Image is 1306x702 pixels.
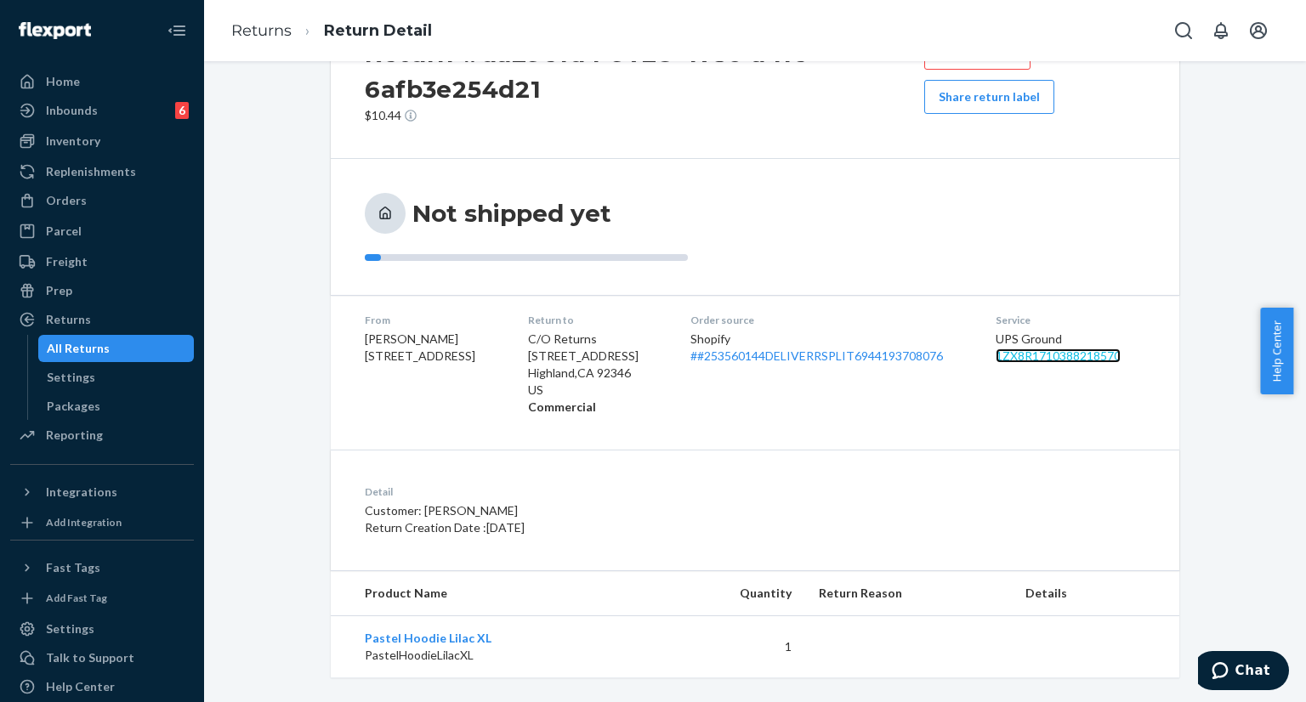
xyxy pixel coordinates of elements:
a: Add Integration [10,512,194,533]
div: 6 [175,102,189,119]
div: Add Integration [46,515,122,529]
a: Prep [10,277,194,304]
p: [STREET_ADDRESS] [528,348,664,365]
th: Quantity [657,571,805,616]
div: Home [46,73,80,90]
a: Orders [10,187,194,214]
a: Returns [231,21,292,40]
div: Returns [46,311,91,328]
th: Details [1012,571,1179,616]
button: Share return label [924,80,1054,114]
dt: Service [996,313,1146,327]
a: Help Center [10,673,194,700]
p: PastelHoodieLilacXL [365,647,644,664]
ol: breadcrumbs [218,6,446,56]
dt: From [365,313,501,327]
div: Fast Tags [46,559,100,576]
div: Help Center [46,678,115,695]
a: Pastel Hoodie Lilac XL [365,631,491,645]
h3: Not shipped yet [412,198,611,229]
p: US [528,382,664,399]
p: C/O Returns [528,331,664,348]
a: Reporting [10,422,194,449]
a: Add Fast Tag [10,588,194,609]
button: Fast Tags [10,554,194,581]
dt: Order source [690,313,968,327]
p: Customer: [PERSON_NAME] [365,502,835,519]
div: All Returns [47,340,110,357]
a: 1ZX8R1710388218570 [996,348,1121,363]
a: Packages [38,393,195,420]
button: Help Center [1260,308,1293,394]
a: Parcel [10,218,194,245]
th: Return Reason [805,571,1012,616]
dt: Detail [365,484,835,499]
a: All Returns [38,335,195,362]
p: Return Creation Date : [DATE] [365,519,835,536]
a: Replenishments [10,158,194,185]
div: Integrations [46,484,117,501]
p: Highland , CA 92346 [528,365,664,382]
a: Settings [10,615,194,643]
button: Open Search Box [1167,14,1201,48]
div: Settings [46,620,94,637]
a: Returns [10,306,194,333]
div: Shopify [690,331,968,365]
a: Freight [10,248,194,275]
div: Reporting [46,427,103,444]
div: Packages [47,398,100,415]
div: Settings [47,369,95,386]
a: ##253560144DELIVERRSPLIT6944193708076 [690,348,943,363]
img: Flexport logo [19,22,91,39]
div: Add Fast Tag [46,591,107,605]
td: 1 [657,616,805,678]
a: Inbounds6 [10,97,194,124]
button: Close Navigation [160,14,194,48]
a: Return Detail [324,21,432,40]
iframe: Opens a widget where you can chat to one of our agents [1198,651,1289,694]
div: Prep [46,282,72,299]
div: Inbounds [46,102,98,119]
button: Integrations [10,478,194,506]
dt: Return to [528,313,664,327]
h2: Return #da29e1d4-9728-473c-a41e-6afb3e254d21 [365,36,924,107]
div: Orders [46,192,87,209]
strong: Commercial [528,399,596,414]
button: Talk to Support [10,644,194,671]
span: [PERSON_NAME] [STREET_ADDRESS] [365,331,475,363]
div: Talk to Support [46,649,134,666]
a: Home [10,68,194,95]
th: Product Name [331,571,657,616]
div: Parcel [46,223,82,240]
a: Settings [38,364,195,391]
p: $10.44 [365,107,924,124]
a: Inventory [10,127,194,155]
div: Freight [46,253,88,270]
div: Replenishments [46,163,136,180]
span: UPS Ground [996,331,1062,346]
button: Open account menu [1241,14,1275,48]
button: Open notifications [1204,14,1238,48]
div: Inventory [46,133,100,150]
